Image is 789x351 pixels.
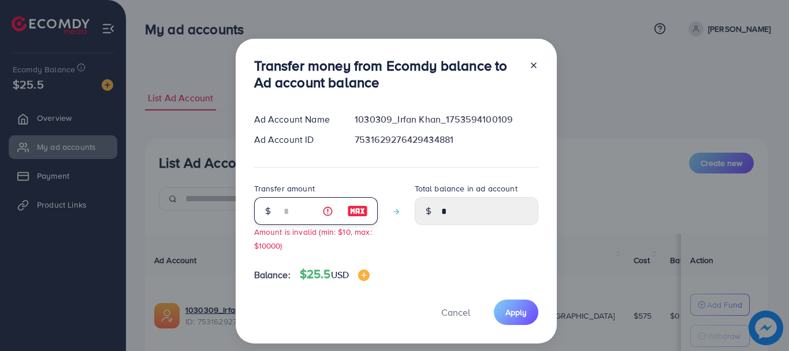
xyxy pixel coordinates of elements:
[494,300,538,324] button: Apply
[505,306,527,318] span: Apply
[245,133,346,146] div: Ad Account ID
[254,57,520,91] h3: Transfer money from Ecomdy balance to Ad account balance
[415,183,518,194] label: Total balance in ad account
[427,300,485,324] button: Cancel
[441,306,470,319] span: Cancel
[254,183,315,194] label: Transfer amount
[300,267,370,282] h4: $25.5
[345,133,547,146] div: 7531629276429434881
[254,268,291,282] span: Balance:
[358,269,370,281] img: image
[345,113,547,126] div: 1030309_Irfan Khan_1753594100109
[347,204,368,218] img: image
[331,268,349,281] span: USD
[254,226,372,250] small: Amount is invalid (min: $10, max: $10000)
[245,113,346,126] div: Ad Account Name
